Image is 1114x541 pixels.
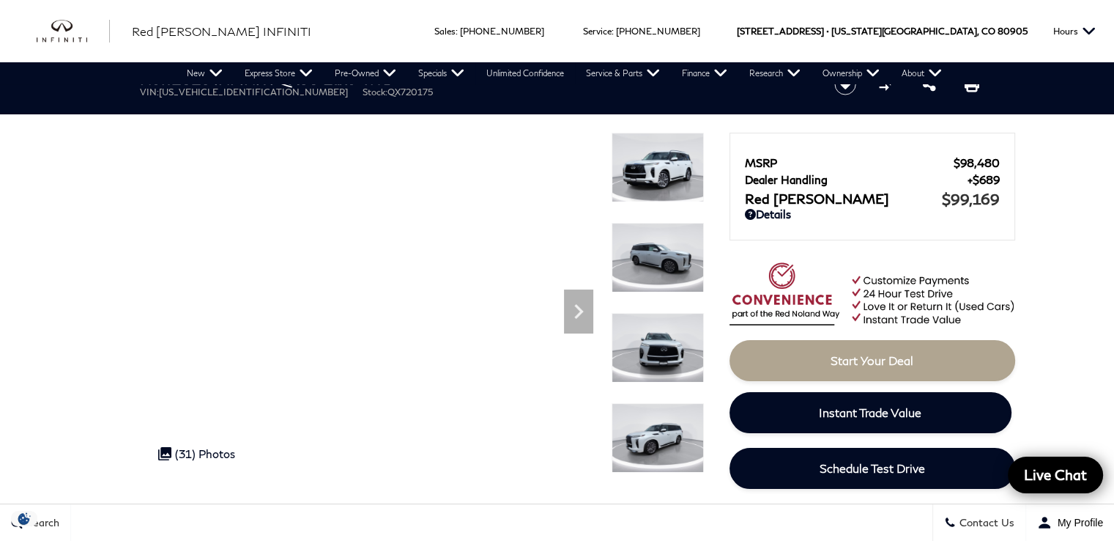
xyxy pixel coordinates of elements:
span: Red [PERSON_NAME] INFINITI [132,24,311,38]
span: Red [PERSON_NAME] [745,191,942,207]
img: New 2026 RADIANT WHITE INFINITI Luxe 4WD image 4 [612,403,704,473]
section: Click to Open Cookie Consent Modal [7,511,41,526]
span: VIN: [140,87,159,97]
a: Details [745,207,1000,221]
img: Opt-Out Icon [7,511,41,526]
span: Instant Trade Value [819,405,921,419]
a: [STREET_ADDRESS] • [US_STATE][GEOGRAPHIC_DATA], CO 80905 [737,26,1028,37]
a: Unlimited Confidence [475,62,575,84]
a: Red [PERSON_NAME] INFINITI [132,23,311,40]
a: Schedule Test Drive [729,448,1015,489]
a: infiniti [37,20,110,43]
span: $99,169 [942,190,1000,207]
span: Dealer Handling [745,173,968,186]
span: Live Chat [1017,465,1094,484]
a: Service & Parts [575,62,671,84]
a: Live Chat [1008,457,1103,493]
span: Search [23,517,59,529]
nav: Main Navigation [176,62,953,84]
img: INFINITI [37,20,110,43]
img: New 2026 RADIANT WHITE INFINITI Luxe 4WD image 3 [612,313,704,383]
span: My Profile [1052,517,1103,529]
a: [PHONE_NUMBER] [460,26,544,37]
span: Schedule Test Drive [820,461,925,475]
div: (31) Photos [151,440,242,468]
a: Start Your Deal [729,340,1015,381]
img: New 2026 RADIANT WHITE INFINITI Luxe 4WD image 1 [612,133,704,202]
span: MSRP [745,156,954,169]
a: Red [PERSON_NAME] $99,169 [745,190,1000,207]
span: : [612,26,614,37]
a: Express Store [234,62,324,84]
span: Contact Us [956,517,1014,529]
span: $689 [968,173,1000,186]
img: New 2026 RADIANT WHITE INFINITI Luxe 4WD image 2 [612,223,704,292]
a: Ownership [812,62,891,84]
a: Specials [407,62,475,84]
span: $98,480 [954,156,1000,169]
a: Instant Trade Value [729,392,1011,433]
a: Pre-Owned [324,62,407,84]
span: Sales [434,26,456,37]
a: MSRP $98,480 [745,156,1000,169]
a: Finance [671,62,738,84]
a: New [176,62,234,84]
span: [US_VEHICLE_IDENTIFICATION_NUMBER] [159,87,348,97]
span: Service [583,26,612,37]
span: Stock: [363,87,387,97]
div: Next [564,290,593,334]
span: Start Your Deal [831,353,913,367]
a: [PHONE_NUMBER] [616,26,700,37]
iframe: Interactive Walkaround/Photo gallery of the vehicle/product [140,133,601,479]
button: Compare Vehicle [877,73,899,95]
button: Open user profile menu [1026,504,1114,541]
a: Research [738,62,812,84]
a: Dealer Handling $689 [745,173,1000,186]
a: About [891,62,953,84]
span: QX720175 [387,87,433,97]
span: : [456,26,458,37]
